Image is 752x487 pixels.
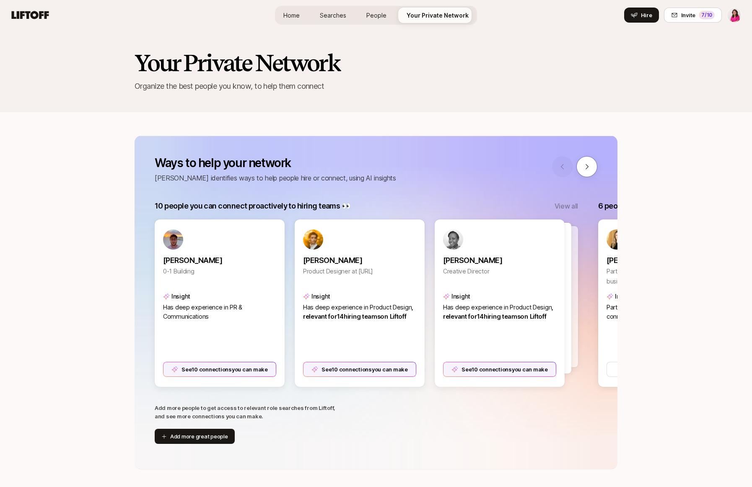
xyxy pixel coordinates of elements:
[555,201,578,211] button: View all
[664,8,722,23] button: Invite7/10
[303,229,323,250] img: c749752d_5ea4_4c6b_8935_6918de9c0300.jpg
[163,266,276,276] p: 0-1 Building
[443,250,556,266] a: [PERSON_NAME]
[607,266,720,286] p: Partnering with founders to build enduring businesses
[155,156,396,170] p: Ways to help your network
[727,8,742,23] button: Emma Frane
[366,12,386,19] span: People
[155,429,235,444] button: Add more great people
[135,50,340,75] h2: Your Private Network
[303,304,413,320] span: , relevant for 14 hiring team s on Liftoff
[135,80,617,92] p: Organize the best people you know, to help them connect
[303,255,416,266] p: [PERSON_NAME]
[641,11,652,19] span: Hire
[443,304,553,320] span: , relevant for 14 hiring team s on Liftoff
[681,11,695,19] span: Invite
[155,200,350,212] p: 10 people you can connect proactively to hiring teams 👀
[607,250,720,266] a: [PERSON_NAME]
[615,291,634,301] p: Insight
[443,229,463,250] img: 33f207b1_b18a_494d_993f_6cda6c0df701.jpg
[407,12,469,19] span: Your Private Network
[699,11,715,19] div: 7 /10
[607,255,720,266] p: [PERSON_NAME]
[443,266,556,276] p: Creative Director
[400,8,475,23] a: Your Private Network
[303,303,416,322] p: Has deep experience in Product Design
[727,8,742,22] img: Emma Frane
[163,255,276,266] p: [PERSON_NAME]
[283,12,300,19] span: Home
[171,291,190,301] p: Insight
[163,250,276,266] a: [PERSON_NAME]
[443,255,556,266] p: [PERSON_NAME]
[155,404,335,420] p: Add more people to get access to relevant role searches from Liftoff, and see more connections yo...
[598,200,692,212] p: 6 people might be hiring 🌱
[303,266,416,276] p: Product Designer at [URL]
[155,173,396,183] p: [PERSON_NAME] identifies ways to help people hire or connect, using AI insights
[607,362,720,377] button: Invite them to hire on Liftoff
[451,291,470,301] p: Insight
[607,229,627,250] img: f4510198_47c3_4aa1_a56c_f8c503e0bab8.jpg
[277,8,306,23] a: Home
[163,229,183,250] img: ACg8ocJgLS4_X9rs-p23w7LExaokyEoWgQo9BGx67dOfttGDosg=s160-c
[624,8,659,23] button: Hire
[163,303,276,322] p: Has deep experience in PR & Communications
[303,250,416,266] a: [PERSON_NAME]
[311,291,330,301] p: Insight
[607,303,720,322] p: Partner at VC firm with potential to connect founders and talent
[320,12,346,19] span: Searches
[313,8,353,23] a: Searches
[360,8,393,23] a: People
[443,303,556,322] p: Has deep experience in Product Design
